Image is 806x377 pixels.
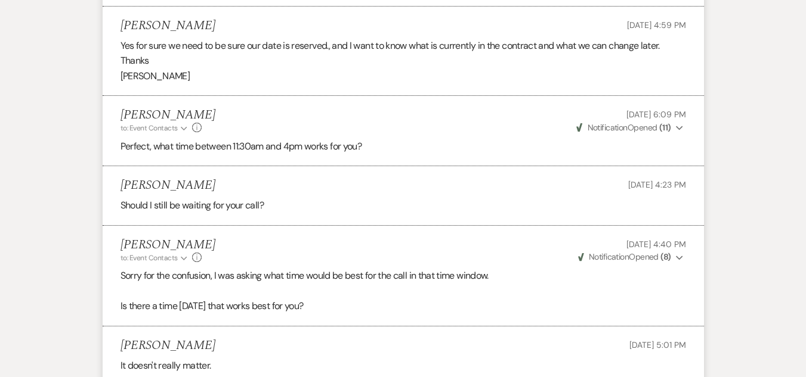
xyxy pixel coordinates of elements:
[659,122,671,133] strong: ( 11 )
[576,122,671,133] span: Opened
[121,358,686,373] p: It doesn't really matter.
[121,238,215,253] h5: [PERSON_NAME]
[628,179,685,190] span: [DATE] 4:23 PM
[121,18,215,33] h5: [PERSON_NAME]
[121,123,178,133] span: to: Event Contacts
[121,268,686,283] p: Sorry for the confusion, I was asking what time would be best for the call in that time window.
[626,239,685,250] span: [DATE] 4:40 PM
[121,178,215,193] h5: [PERSON_NAME]
[588,122,628,133] span: Notification
[121,198,686,213] p: Should I still be waiting for your call?
[121,139,686,154] p: Perfect, what time between 11:30am and 4pm works for you?
[121,68,686,84] p: [PERSON_NAME]
[121,253,178,263] span: to: Event Contacts
[626,109,685,120] span: [DATE] 6:09 PM
[660,251,671,262] strong: ( 8 )
[121,108,215,123] h5: [PERSON_NAME]
[121,38,686,54] p: Yes for sure we need to be sure our date is reserved., and I want to know what is currently in th...
[576,251,686,263] button: NotificationOpened (8)
[578,251,671,262] span: Opened
[121,253,189,263] button: to: Event Contacts
[575,121,685,134] button: NotificationOpened (11)
[629,339,685,350] span: [DATE] 5:01 PM
[121,338,215,353] h5: [PERSON_NAME]
[121,53,686,68] p: Thanks
[121,123,189,133] button: to: Event Contacts
[589,251,629,262] span: Notification
[121,298,686,314] p: Is there a time [DATE] that works best for you?
[627,20,685,30] span: [DATE] 4:59 PM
